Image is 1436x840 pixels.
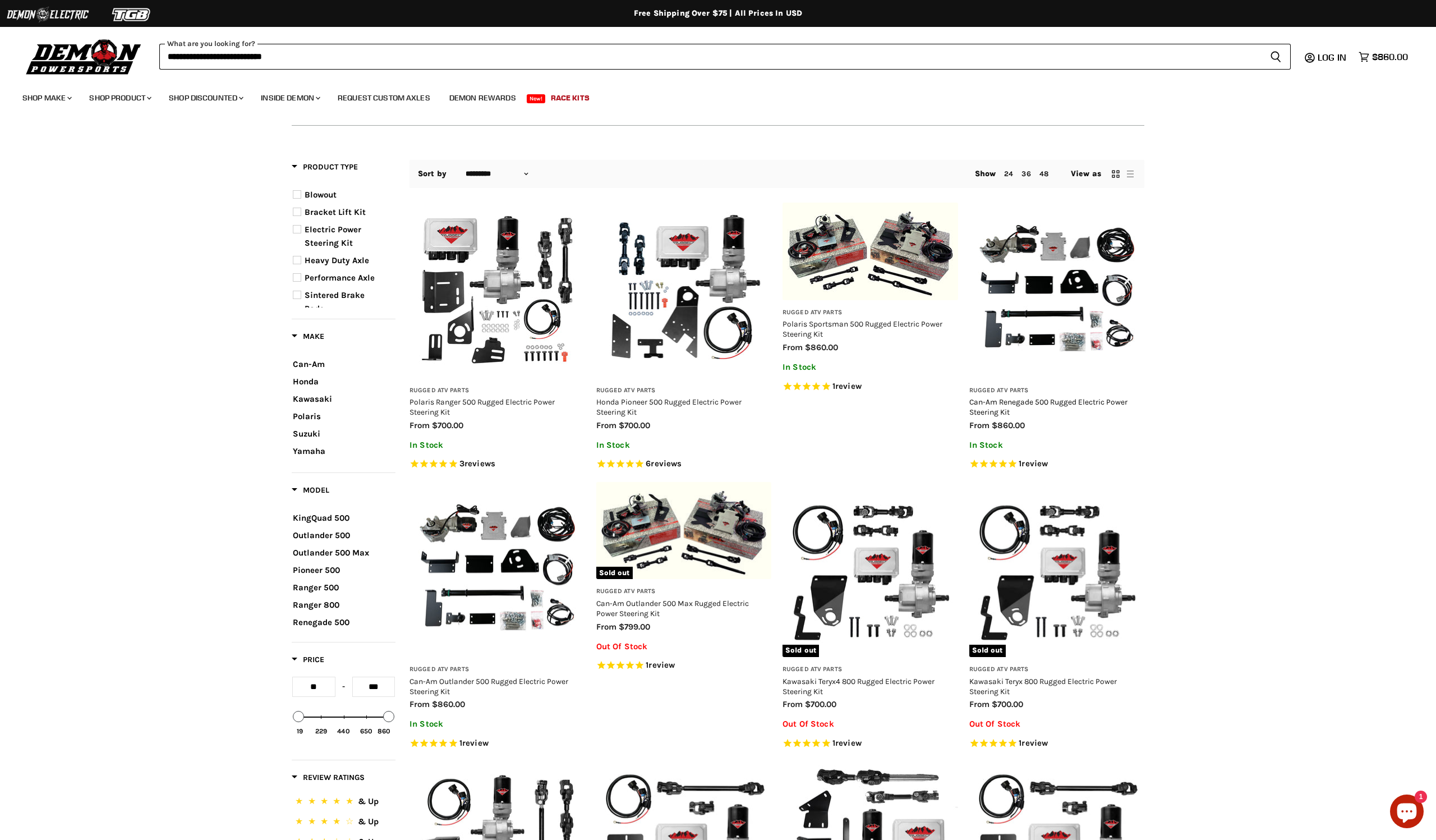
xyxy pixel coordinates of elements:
[596,599,749,618] a: Can-Am Outlander 500 Max Rugged Electric Power Steering Kit
[441,86,524,109] a: Demon Rewards
[292,772,365,786] button: Filter by Review Ratings
[293,711,304,722] div: Min value
[1039,169,1048,178] a: 48
[783,342,803,352] span: from
[596,440,772,450] p: In Stock
[783,482,958,658] a: Kawasaki Teryx4 800 Rugged Electric Power Steering KitSold out
[292,332,324,341] span: Make
[90,4,174,25] img: TGB Logo 2
[596,387,772,395] h3: Rugged ATV Parts
[293,446,325,456] span: Yamaha
[651,459,682,469] span: reviews
[542,86,598,109] a: Race Kits
[783,665,958,674] h3: Rugged ATV Parts
[409,420,430,430] span: from
[596,642,772,651] p: Out Of Stock
[969,699,989,709] span: from
[305,190,337,200] span: Blowout
[292,162,358,176] button: Filter by Product Type
[358,796,379,806] span: & Up
[159,44,1291,70] form: Product
[293,617,349,627] span: Renegade 500
[1021,738,1048,748] span: review
[1071,169,1101,178] span: View as
[969,665,1145,674] h3: Rugged ATV Parts
[293,548,369,558] span: Outlander 500 Max
[81,86,158,109] a: Shop Product
[464,459,495,469] span: reviews
[783,719,958,729] p: Out Of Stock
[305,224,361,248] span: Electric Power Steering Kit
[783,319,942,338] a: Polaris Sportsman 500 Rugged Electric Power Steering Kit
[335,677,352,697] div: -
[1004,169,1013,178] a: 24
[969,719,1145,729] p: Out Of Stock
[975,169,996,178] span: Show
[297,727,303,735] div: 19
[835,738,862,748] span: review
[293,815,394,831] button: 4 Stars.
[293,513,349,523] span: KingQuad 500
[409,699,430,709] span: from
[293,530,350,540] span: Outlander 500
[969,387,1145,395] h3: Rugged ATV Parts
[160,86,250,109] a: Shop Discounted
[596,567,633,579] span: Sold out
[14,82,1405,109] ul: Main menu
[292,331,324,345] button: Filter by Make
[596,203,772,378] a: Honda Pioneer 500 Rugged Electric Power Steering Kit
[596,660,772,672] span: Rated 5.0 out of 5 stars 1 reviews
[459,459,495,469] span: 3 reviews
[378,727,390,735] div: 860
[22,36,145,76] img: Demon Powersports
[992,699,1023,709] span: $700.00
[596,482,772,580] img: Can-Am Outlander 500 Max Rugged Electric Power Steering Kit
[409,665,585,674] h3: Rugged ATV Parts
[648,660,675,670] span: review
[783,203,958,300] img: Polaris Sportsman 500 Rugged Electric Power Steering Kit
[992,420,1025,430] span: $860.00
[783,677,935,696] a: Kawasaki Teryx4 800 Rugged Electric Power Steering Kit
[783,309,958,317] h3: Rugged ATV Parts
[596,458,772,470] span: Rated 5.0 out of 5 stars 6 reviews
[596,587,772,596] h3: Rugged ATV Parts
[409,719,585,729] p: In Stock
[596,482,772,580] a: Can-Am Outlander 500 Max Rugged Electric Power Steering KitSold out
[1021,459,1048,469] span: review
[409,387,585,395] h3: Rugged ATV Parts
[337,727,349,735] div: 440
[1019,738,1048,748] span: 1 reviews
[292,485,329,495] span: Model
[835,381,862,391] span: review
[969,420,989,430] span: from
[783,362,958,372] p: In Stock
[293,377,319,387] span: Honda
[969,440,1145,450] p: In Stock
[459,738,489,748] span: 1 reviews
[969,738,1145,750] span: Rated 5.0 out of 5 stars 1 reviews
[1125,168,1136,180] button: list view
[462,738,489,748] span: review
[1353,49,1414,65] a: $860.00
[329,86,439,109] a: Request Custom Axles
[315,727,327,735] div: 229
[293,600,339,610] span: Ranger 800
[409,677,568,696] a: Can-Am Outlander 500 Rugged Electric Power Steering Kit
[805,699,836,709] span: $700.00
[6,4,90,25] img: Demon Electric Logo 2
[783,699,803,709] span: from
[383,711,394,722] div: Max value
[969,677,1117,696] a: Kawasaki Teryx 800 Rugged Electric Power Steering Kit
[1318,52,1346,63] span: Log in
[1372,52,1408,62] span: $860.00
[432,420,463,430] span: $700.00
[646,660,675,670] span: 1 reviews
[409,482,585,658] img: Can-Am Outlander 500 Rugged Electric Power Steering Kit
[969,203,1145,378] img: Can-Am Renegade 500 Rugged Electric Power Steering Kit
[159,44,1261,70] input: When autocomplete results are available use up and down arrows to review and enter to select
[1019,459,1048,469] span: 1 reviews
[783,738,958,750] span: Rated 5.0 out of 5 stars 1 reviews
